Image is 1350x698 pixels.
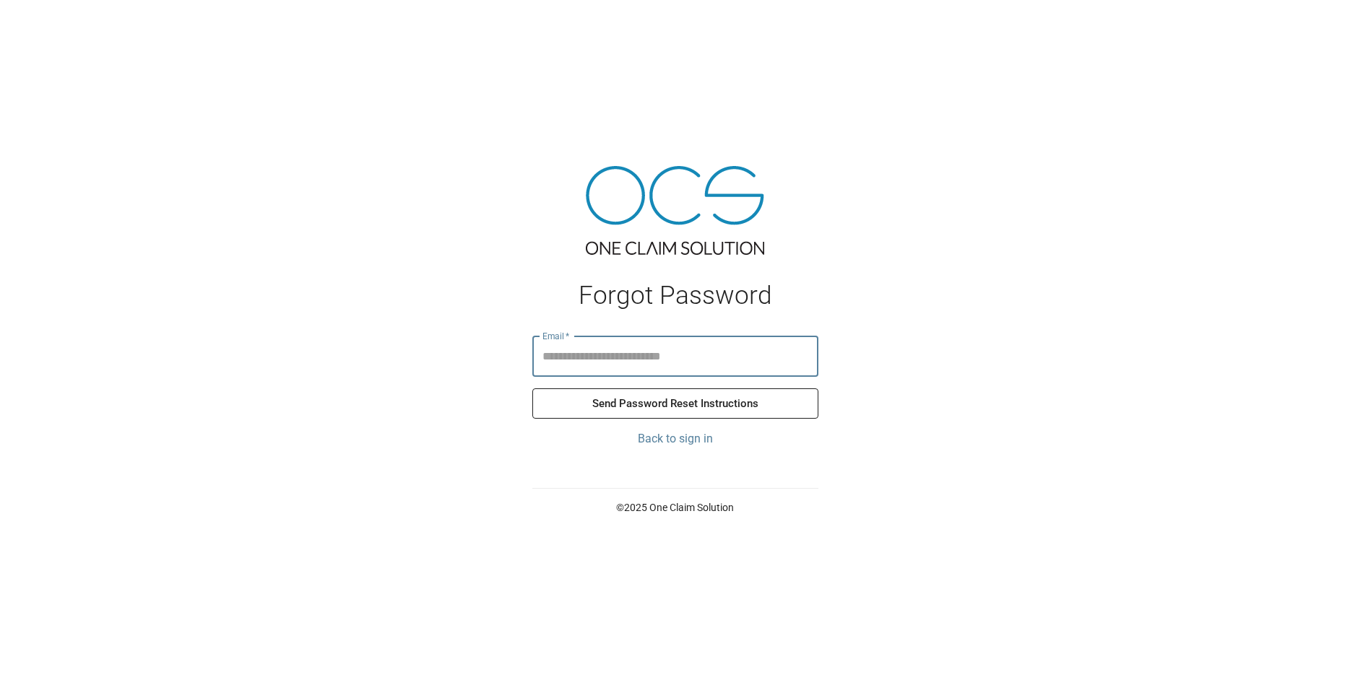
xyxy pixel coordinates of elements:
[17,9,75,38] img: ocs-logo-white-transparent.png
[532,281,818,310] h1: Forgot Password
[532,430,818,448] a: Back to sign in
[532,388,818,419] button: Send Password Reset Instructions
[586,166,764,255] img: ocs-logo-tra.png
[542,330,570,342] label: Email
[532,500,818,515] p: © 2025 One Claim Solution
